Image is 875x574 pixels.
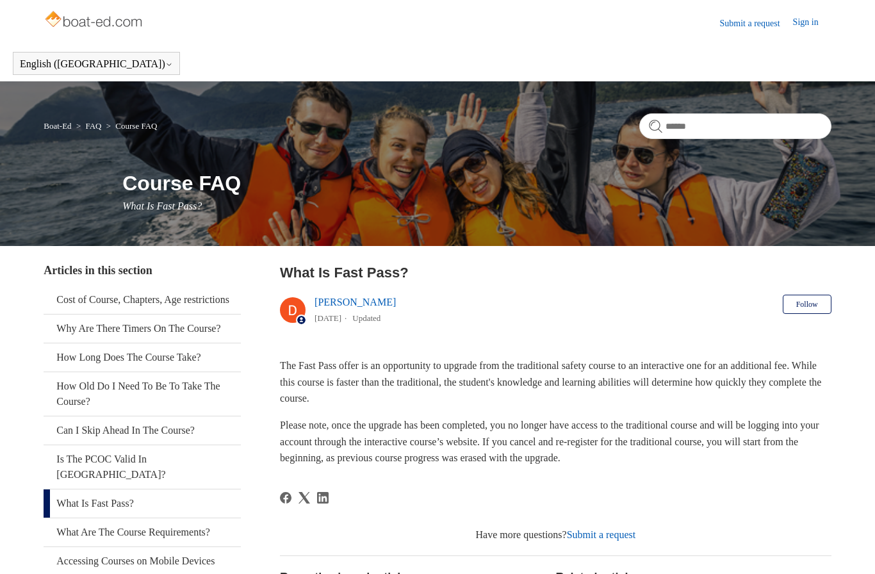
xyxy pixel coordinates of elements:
a: How Long Does The Course Take? [44,343,240,372]
time: 03/21/2024, 11:25 [315,313,341,323]
div: Have more questions? [280,527,831,543]
svg: Share this page on LinkedIn [317,492,329,504]
a: Cost of Course, Chapters, Age restrictions [44,286,240,314]
a: How Old Do I Need To Be To Take The Course? [44,372,240,416]
li: Course FAQ [104,121,158,131]
svg: Share this page on X Corp [298,492,310,504]
a: What Is Fast Pass? [44,489,240,518]
button: English ([GEOGRAPHIC_DATA]) [20,58,173,70]
a: Is The PCOC Valid In [GEOGRAPHIC_DATA]? [44,445,240,489]
input: Search [639,113,831,139]
span: Please note, once the upgrade has been completed, you no longer have access to the traditional co... [280,420,819,463]
a: Facebook [280,492,291,504]
span: The Fast Pass offer is an opportunity to upgrade from the traditional safety course to an interac... [280,360,821,404]
span: What Is Fast Pass? [122,201,202,211]
a: Submit a request [720,17,793,30]
a: Submit a request [567,529,636,540]
a: What Are The Course Requirements? [44,518,240,546]
a: FAQ [85,121,101,131]
a: X Corp [298,492,310,504]
a: Course FAQ [115,121,157,131]
a: Why Are There Timers On The Course? [44,315,240,343]
a: [PERSON_NAME] [315,297,396,307]
li: FAQ [74,121,104,131]
h2: What Is Fast Pass? [280,262,831,283]
img: Boat-Ed Help Center home page [44,8,145,33]
li: Boat-Ed [44,121,74,131]
a: Boat-Ed [44,121,71,131]
a: LinkedIn [317,492,329,504]
h1: Course FAQ [122,168,831,199]
button: Follow Article [783,295,831,314]
svg: Share this page on Facebook [280,492,291,504]
a: Sign in [793,15,831,31]
div: Live chat [832,531,865,564]
a: Can I Skip Ahead In The Course? [44,416,240,445]
li: Updated [352,313,380,323]
span: Articles in this section [44,264,152,277]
